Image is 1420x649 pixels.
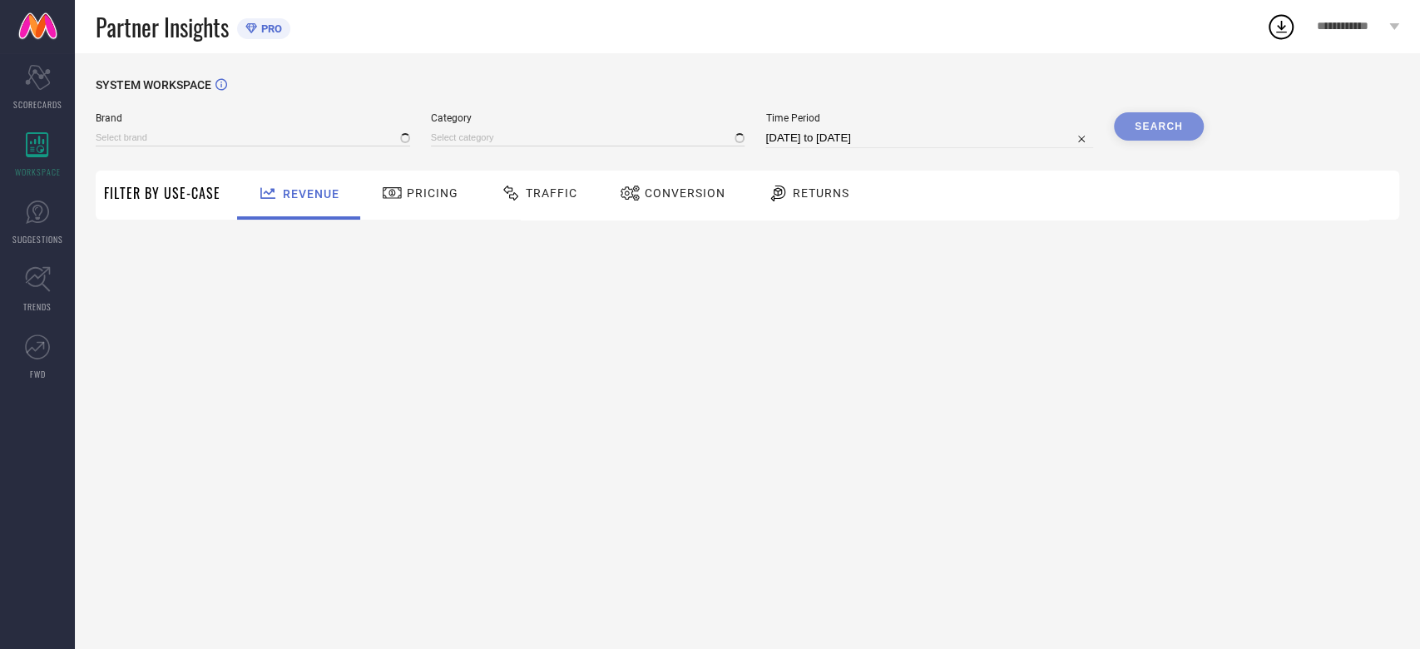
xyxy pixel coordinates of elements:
span: Time Period [765,112,1093,124]
span: Returns [793,186,849,200]
span: PRO [257,22,282,35]
span: Brand [96,112,410,124]
span: Revenue [283,187,339,201]
span: SYSTEM WORKSPACE [96,78,211,92]
div: Open download list [1266,12,1296,42]
span: WORKSPACE [15,166,61,178]
span: Traffic [526,186,577,200]
span: FWD [30,368,46,380]
input: Select category [431,129,745,146]
input: Select time period [765,128,1093,148]
span: Category [431,112,745,124]
span: SUGGESTIONS [12,233,63,245]
span: Conversion [645,186,725,200]
span: Filter By Use-Case [104,183,220,203]
input: Select brand [96,129,410,146]
span: Pricing [407,186,458,200]
span: SCORECARDS [13,98,62,111]
span: TRENDS [23,300,52,313]
span: Partner Insights [96,10,229,44]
